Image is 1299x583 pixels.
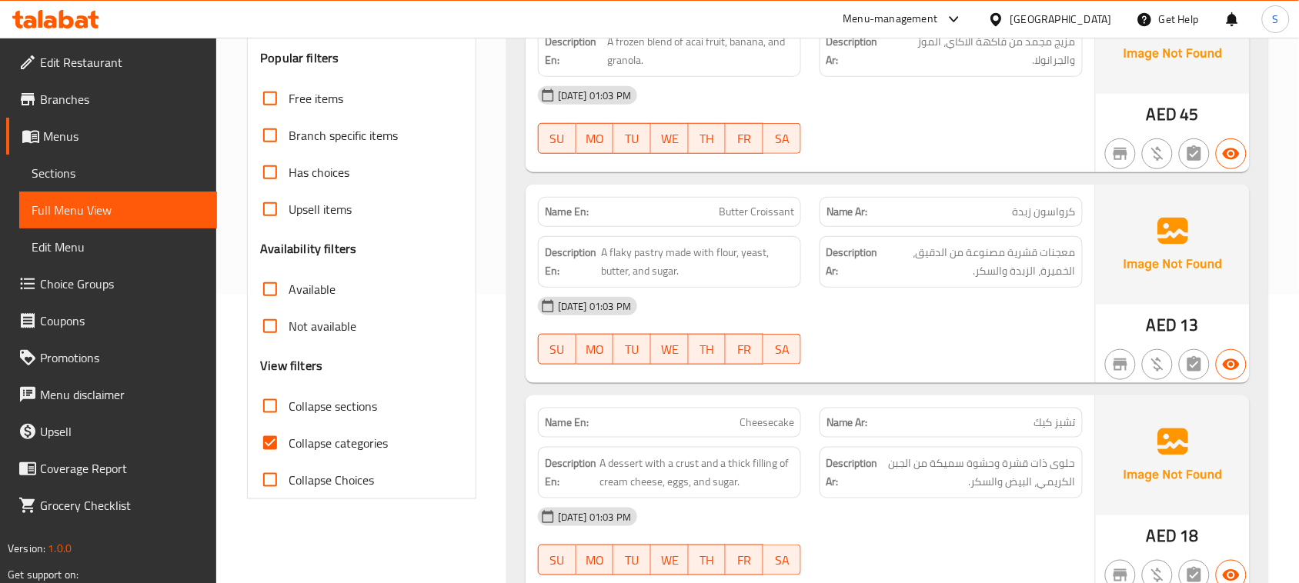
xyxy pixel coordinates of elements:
span: FR [732,549,757,571]
button: TU [613,123,651,154]
a: Edit Menu [19,228,217,265]
span: MO [583,338,608,361]
button: Not branch specific item [1105,138,1136,169]
h3: Popular filters [260,49,463,67]
span: 13 [1180,310,1199,340]
button: SA [763,123,801,154]
span: A dessert with a crust and a thick filling of cream cheese, eggs, and sugar. [599,454,794,491]
a: Menu disclaimer [6,376,217,413]
span: MO [583,128,608,150]
span: SU [545,549,570,571]
button: WE [651,545,689,575]
a: Edit Restaurant [6,44,217,81]
span: Sections [32,164,205,182]
button: WE [651,123,689,154]
span: A frozen blend of acai fruit, banana, and granola. [607,32,794,70]
a: Sections [19,155,217,192]
button: Not branch specific item [1105,349,1136,380]
span: [DATE] 01:03 PM [552,510,637,525]
a: Coverage Report [6,450,217,487]
a: Coupons [6,302,217,339]
span: Collapse Choices [289,471,374,489]
strong: Description Ar: [826,454,878,491]
button: TH [689,545,726,575]
a: Choice Groups [6,265,217,302]
span: [DATE] 01:03 PM [552,88,637,103]
strong: Name En: [545,204,589,220]
span: Coverage Report [40,459,205,478]
span: Collapse categories [289,434,388,452]
button: SA [763,545,801,575]
span: 45 [1180,99,1199,129]
button: Available [1216,138,1247,169]
div: Menu-management [843,10,938,28]
button: MO [576,334,614,365]
span: Upsell [40,422,205,441]
h3: View filters [260,357,322,375]
button: TU [613,334,651,365]
button: Purchased item [1142,349,1173,380]
span: TU [619,338,645,361]
span: Edit Menu [32,238,205,256]
a: Promotions [6,339,217,376]
h3: Availability filters [260,240,356,258]
span: Version: [8,538,45,558]
span: Branch specific items [289,126,398,145]
span: AED [1147,310,1177,340]
strong: Description Ar: [826,243,878,281]
span: SA [770,338,795,361]
button: Not has choices [1179,138,1210,169]
button: TH [689,334,726,365]
span: كرواسون زبدة [1013,204,1076,220]
a: Upsell [6,413,217,450]
div: [GEOGRAPHIC_DATA] [1010,11,1112,28]
span: Branches [40,90,205,108]
strong: Description En: [545,243,598,281]
button: FR [726,545,763,575]
span: Collapse sections [289,397,377,415]
button: TH [689,123,726,154]
span: Free items [289,89,343,108]
button: Not has choices [1179,349,1210,380]
span: Grocery Checklist [40,496,205,515]
span: SA [770,128,795,150]
span: TH [695,549,720,571]
img: Ae5nvW7+0k+MAAAAAElFTkSuQmCC [1096,185,1250,305]
span: FR [732,338,757,361]
span: Butter Croissant [719,204,794,220]
span: WE [657,338,683,361]
span: Menus [43,127,205,145]
strong: Description En: [545,32,604,70]
button: SU [538,545,576,575]
a: Grocery Checklist [6,487,217,524]
span: SU [545,338,570,361]
strong: Description Ar: [826,32,887,70]
span: Coupons [40,311,205,330]
span: FR [732,128,757,150]
strong: Name En: [545,415,589,431]
a: Full Menu View [19,192,217,228]
button: Available [1216,349,1247,380]
span: Menu disclaimer [40,385,205,404]
a: Branches [6,81,217,118]
a: Menus [6,118,217,155]
button: TU [613,545,651,575]
button: FR [726,123,763,154]
strong: Description En: [545,454,596,491]
button: FR [726,334,763,365]
button: MO [576,545,614,575]
span: Cheesecake [740,415,794,431]
span: AED [1147,99,1177,129]
button: SU [538,123,576,154]
span: معجنات قشرية مصنوعة من الدقيق، الخميرة، الزبدة والسكر. [881,243,1076,281]
span: TH [695,128,720,150]
span: MO [583,549,608,571]
span: WE [657,549,683,571]
button: MO [576,123,614,154]
span: A flaky pastry made with flour, yeast, butter, and sugar. [601,243,794,281]
span: Choice Groups [40,275,205,293]
button: Purchased item [1142,138,1173,169]
span: Not available [289,317,356,335]
span: WE [657,128,683,150]
strong: Name Ar: [826,204,868,220]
